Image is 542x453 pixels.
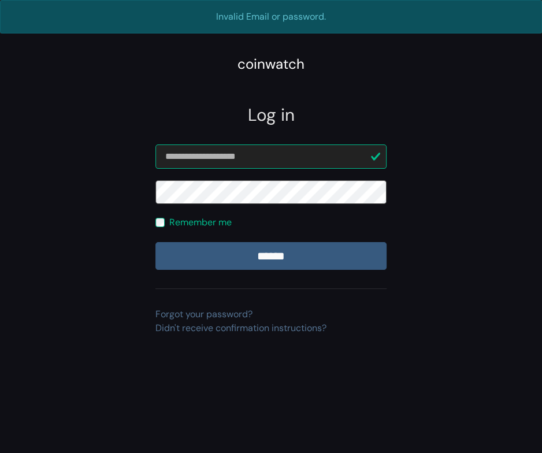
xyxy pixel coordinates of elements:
[237,54,305,75] div: coinwatch
[155,308,253,320] a: Forgot your password?
[169,216,232,229] label: Remember me
[237,60,305,72] a: coinwatch
[155,105,387,126] h2: Log in
[155,322,326,334] a: Didn't receive confirmation instructions?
